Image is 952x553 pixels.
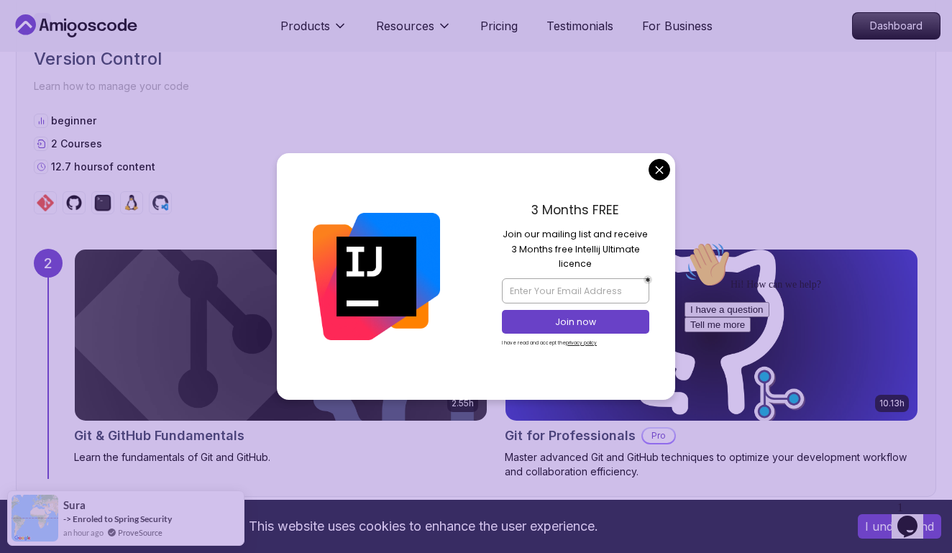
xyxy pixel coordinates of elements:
[280,17,347,46] button: Products
[852,12,940,40] a: Dashboard
[65,194,83,211] img: github logo
[6,81,72,96] button: Tell me more
[505,426,636,446] h2: Git for Professionals
[123,194,140,211] img: linux logo
[280,17,330,35] p: Products
[63,526,104,539] span: an hour ago
[858,514,941,539] button: Accept cookies
[376,17,434,35] p: Resources
[118,526,163,539] a: ProveSource
[6,66,91,81] button: I have a question
[63,513,71,524] span: ->
[480,17,518,35] a: Pricing
[546,17,613,35] a: Testimonials
[6,43,142,54] span: Hi! How can we help?
[74,450,488,465] p: Learn the fundamentals of Git and GitHub.
[853,13,940,39] p: Dashboard
[73,513,172,524] a: Enroled to Spring Security
[63,499,86,511] span: Sura
[11,511,836,542] div: This website uses cookies to enhance the user experience.
[34,47,918,70] h2: Version Control
[74,249,488,465] a: Git & GitHub Fundamentals card2.55hGit & GitHub FundamentalsLearn the fundamentals of Git and Git...
[74,426,244,446] h2: Git & GitHub Fundamentals
[34,249,63,278] div: 2
[51,137,102,150] span: 2 Courses
[6,6,265,96] div: 👋Hi! How can we help?I have a questionTell me more
[6,6,52,52] img: :wave:
[34,76,918,96] p: Learn how to manage your code
[51,114,96,128] p: beginner
[37,194,54,211] img: git logo
[679,236,938,488] iframe: chat widget
[94,194,111,211] img: terminal logo
[75,250,487,421] img: Git & GitHub Fundamentals card
[643,429,674,443] p: Pro
[152,194,169,211] img: codespaces logo
[376,17,452,46] button: Resources
[12,495,58,541] img: provesource social proof notification image
[505,450,918,479] p: Master advanced Git and GitHub techniques to optimize your development workflow and collaboration...
[892,495,938,539] iframe: chat widget
[642,17,713,35] a: For Business
[452,398,474,409] p: 2.55h
[51,160,155,174] p: 12.7 hours of content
